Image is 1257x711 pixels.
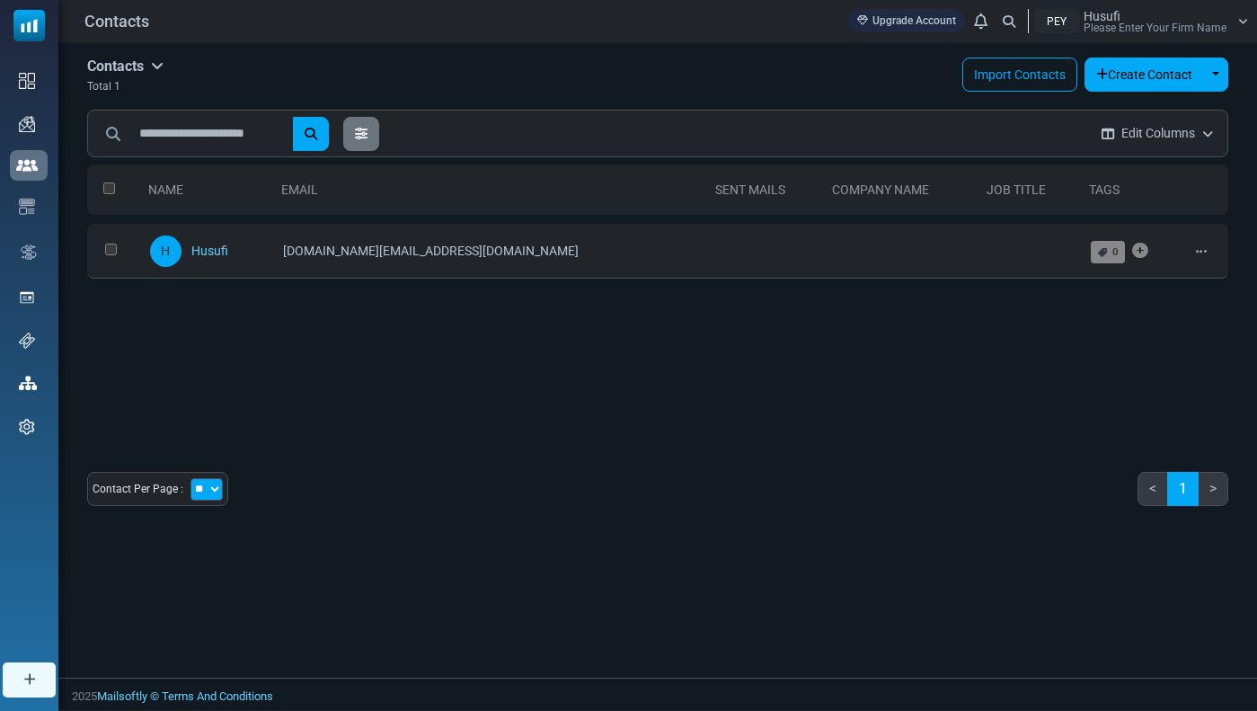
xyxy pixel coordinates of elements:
[58,678,1257,710] footer: 2025
[1132,233,1148,269] a: Add Tag
[114,80,120,93] span: 1
[1084,10,1120,22] span: Husufi
[19,419,35,435] img: settings-icon.svg
[162,689,273,703] span: translation missing: en.layouts.footer.terms_and_conditions
[16,159,38,172] img: contacts-icon-active.svg
[19,333,35,349] img: support-icon.svg
[1084,22,1226,33] span: Please Enter Your Firm Name
[1091,241,1125,263] a: 0
[19,73,35,89] img: dashboard-icon.svg
[19,199,35,215] img: email-templates-icon.svg
[19,289,35,306] img: landing_pages.svg
[832,182,929,197] a: Company Name
[97,689,159,703] a: Mailsoftly ©
[962,58,1077,92] a: Import Contacts
[1137,472,1228,520] nav: Page
[1034,9,1079,33] div: PEY
[848,9,965,32] a: Upgrade Account
[19,116,35,132] img: campaigns-icon.png
[87,58,164,75] h5: Contacts
[987,182,1046,197] a: Job Title
[84,9,149,33] span: Contacts
[1167,472,1199,506] a: 1
[148,182,183,197] a: Name
[281,182,318,197] a: Email
[274,224,708,279] td: [DOMAIN_NAME][EMAIL_ADDRESS][DOMAIN_NAME]
[832,182,929,197] span: translation missing: en.crm_contacts.form.list_header.company_name
[1112,245,1119,258] span: 0
[13,10,45,41] img: mailsoftly_icon_blue_white.svg
[93,481,183,497] span: Contact Per Page :
[715,182,785,197] a: Sent Mails
[87,80,111,93] span: Total
[19,242,39,262] img: workflow.svg
[191,244,228,258] a: Husufi
[1084,58,1204,92] button: Create Contact
[1087,110,1227,157] button: Edit Columns
[150,236,181,267] span: H
[1089,182,1120,197] a: Tags
[1034,9,1248,33] a: PEY Husufi Please Enter Your Firm Name
[162,689,273,703] a: Terms And Conditions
